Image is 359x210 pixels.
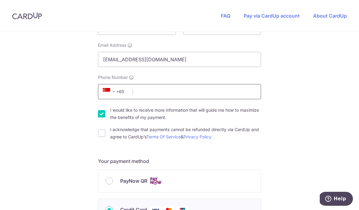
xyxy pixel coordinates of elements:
img: CardUp [12,12,42,19]
span: +65 [101,88,128,95]
a: Pay via CardUp account [244,13,300,19]
label: I would like to receive more information that will guide me how to maximize the benefits of my pa... [110,107,261,121]
a: About CardUp [313,13,347,19]
a: Privacy Policy [183,134,211,139]
a: FAQ [221,13,230,19]
div: PayNow QR Cards logo [106,177,253,185]
img: Cards logo [150,177,162,185]
label: I acknowledge that payments cannot be refunded directly via CardUp and agree to CardUp’s & [110,126,261,141]
span: Phone Number [98,74,128,80]
a: Terms Of Service [146,134,181,139]
iframe: Opens a widget where you can find more information [320,192,353,207]
h5: Your payment method [98,157,261,165]
span: Email Address [98,42,126,48]
input: Email address [98,52,261,67]
span: PayNow QR [120,177,147,185]
span: +65 [103,88,117,95]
